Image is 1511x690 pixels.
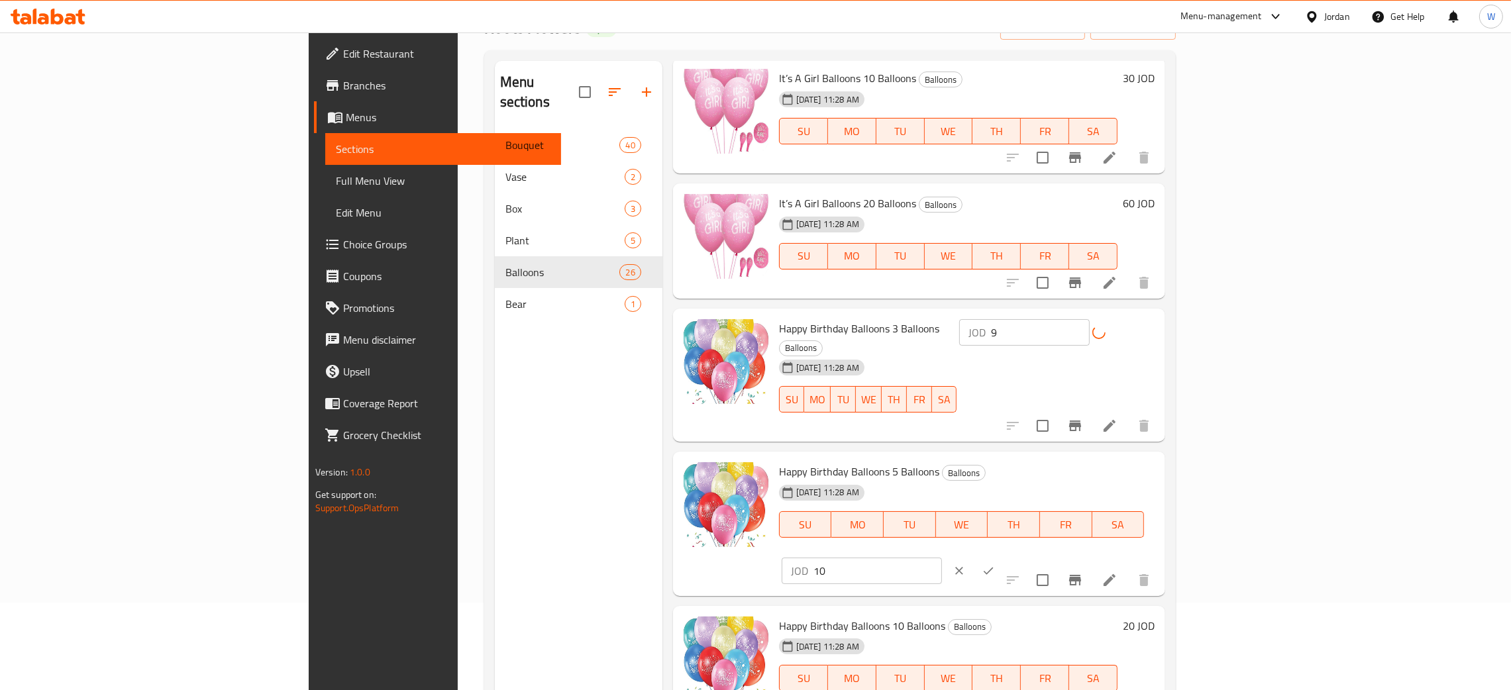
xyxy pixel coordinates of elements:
a: Menu disclaimer [314,324,561,356]
div: Balloons [942,465,986,481]
button: TH [972,243,1021,270]
a: Edit menu item [1102,150,1118,166]
span: SU [785,669,823,688]
input: Please enter price [813,558,942,584]
span: Menus [346,109,550,125]
span: Select to update [1029,144,1057,172]
span: Balloons [949,619,991,634]
span: SA [937,390,952,409]
button: TH [988,511,1040,538]
button: TU [876,118,925,144]
span: TU [882,669,919,688]
div: Bouquet [505,137,620,153]
button: SA [1069,243,1118,270]
span: SU [785,515,827,534]
div: Balloons [779,340,823,356]
h6: 30 JOD [1123,69,1155,87]
span: TH [978,669,1016,688]
span: Balloons [919,197,962,213]
span: 2 [625,171,641,183]
span: Choice Groups [343,236,550,252]
span: SA [1098,515,1139,534]
span: Edit Menu [336,205,550,221]
div: items [625,201,641,217]
span: Select to update [1029,566,1057,594]
span: FR [1026,246,1064,266]
button: WE [925,118,973,144]
button: TU [884,511,936,538]
span: SU [785,390,800,409]
a: Edit menu item [1102,572,1118,588]
span: Menu disclaimer [343,332,550,348]
span: Promotions [343,300,550,316]
input: Please enter price [991,319,1090,346]
div: Balloons [919,197,963,213]
span: Happy Birthday Balloons 5 Balloons [779,462,939,481]
span: Sort sections [599,76,631,108]
a: Full Menu View [325,165,561,197]
span: TU [882,246,919,266]
button: delete [1128,564,1160,596]
h6: 60 JOD [1123,194,1155,213]
button: TU [831,386,856,413]
div: items [625,169,641,185]
a: Coupons [314,260,561,292]
span: Coverage Report [343,395,550,411]
span: [DATE] 11:28 AM [791,640,864,653]
a: Sections [325,133,561,165]
div: items [619,264,641,280]
span: Happy Birthday Balloons 10 Balloons [779,616,945,636]
span: 3 [625,203,641,215]
button: ok [974,556,1003,585]
button: delete [1128,142,1160,173]
span: SU [785,246,823,266]
span: TH [978,246,1016,266]
img: It’s A Girl Balloons 20 Balloons [684,194,768,279]
span: Plant [505,232,625,248]
span: [DATE] 11:28 AM [791,218,864,230]
span: 1.0.0 [350,464,370,481]
span: Box [505,201,625,217]
span: Grocery Checklist [343,427,550,443]
span: Balloons [780,340,822,356]
span: Select to update [1029,412,1057,440]
span: Branches [343,77,550,93]
span: FR [1026,122,1064,141]
span: Full Menu View [336,173,550,189]
span: WE [930,246,968,266]
span: Balloons [505,264,620,280]
span: Sections [336,141,550,157]
div: Plant5 [495,224,662,256]
span: Get support on: [315,486,376,503]
nav: Menu sections [495,124,662,325]
span: Balloons [943,466,985,481]
span: TU [882,122,919,141]
span: MO [837,515,878,534]
span: Edit Restaurant [343,46,550,62]
button: FR [907,386,932,413]
button: SU [779,386,805,413]
span: SA [1074,122,1112,141]
a: Branches [314,70,561,101]
span: Happy Birthday Balloons 3 Balloons [779,319,939,338]
span: 5 [625,234,641,247]
a: Upsell [314,356,561,387]
span: TH [978,122,1016,141]
div: Box3 [495,193,662,224]
button: WE [856,386,882,413]
span: Upsell [343,364,550,379]
a: Choice Groups [314,228,561,260]
button: MO [831,511,884,538]
button: SA [1069,118,1118,144]
span: Bear [505,296,625,312]
button: SA [932,386,957,413]
div: Bear1 [495,288,662,320]
div: items [619,137,641,153]
div: Jordan [1324,9,1350,24]
div: Balloons [948,619,992,635]
span: SA [1074,246,1112,266]
a: Menus [314,101,561,133]
span: [DATE] 11:28 AM [791,362,864,374]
